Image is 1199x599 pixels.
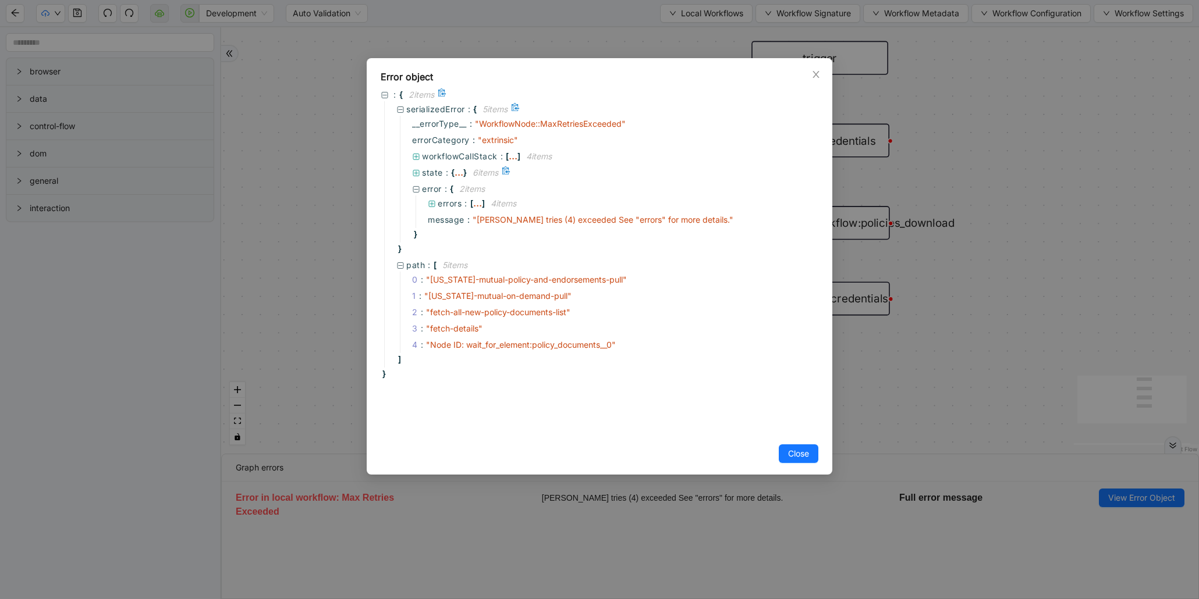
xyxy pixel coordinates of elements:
[438,88,448,101] span: Copy to clipboard
[468,103,471,116] span: :
[473,200,482,206] div: ...
[475,119,626,129] span: " WorkflowNode::MaxRetriesExceeded "
[517,150,520,163] span: ]
[467,213,470,226] span: :
[501,150,503,163] span: :
[426,340,616,350] span: " Node ID: wait_for_element:policy_documents__0 "
[451,166,455,179] span: {
[470,117,472,130] span: :
[442,260,467,270] span: 5 item s
[422,151,498,161] span: workflowCallStack
[428,213,464,226] span: message
[424,291,572,301] span: " [US_STATE]-mutual-on-demand-pull "
[421,338,424,351] div: :
[426,307,570,317] span: " fetch-all-new-policy-documents-list "
[393,88,396,101] span: :
[421,322,424,335] div: :
[463,166,467,179] span: }
[473,134,475,147] span: :
[396,353,401,366] span: ]
[428,259,431,272] span: :
[412,338,426,351] span: 4
[464,197,467,210] span: :
[434,259,437,272] span: [
[412,306,426,319] span: 2
[811,70,821,79] span: close
[399,88,403,101] span: {
[426,323,483,333] span: " fetch-details "
[396,243,402,255] span: }
[446,166,449,179] span: :
[409,90,434,99] span: 2 item s
[788,447,809,460] span: Close
[473,103,477,116] span: {
[419,290,422,302] div: :
[412,134,470,147] span: errorCategory
[412,117,467,130] span: __errorType__
[473,215,733,224] span: " [PERSON_NAME] tries (4) exceeded See "errors" for more details. "
[511,103,522,116] span: Copy to clipboard
[412,273,426,286] span: 0
[421,273,424,286] div: :
[422,184,442,194] span: error
[455,169,463,175] div: ...
[470,197,473,210] span: [
[426,274,627,284] span: " [US_STATE]-mutual-policy-and-endorsements-pull "
[478,135,518,145] span: " extrinsic "
[491,198,516,208] span: 4 item s
[779,444,818,463] button: Close
[438,198,462,208] span: errors
[509,153,517,159] div: ...
[526,151,552,161] span: 4 item s
[412,322,426,335] span: 3
[406,260,425,270] span: path
[445,183,448,195] span: :
[412,228,417,241] span: }
[406,104,465,114] span: serializedError
[810,68,822,81] button: Close
[412,290,424,302] span: 1
[422,167,443,177] span: state
[381,70,818,84] div: Error object
[506,150,509,163] span: [
[502,166,512,179] span: Copy to clipboard
[421,306,424,319] div: :
[459,184,485,194] span: 2 item s
[483,104,508,114] span: 5 item s
[450,183,453,195] span: {
[473,167,498,177] span: 6 item s
[482,197,485,210] span: ]
[381,368,386,380] span: }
